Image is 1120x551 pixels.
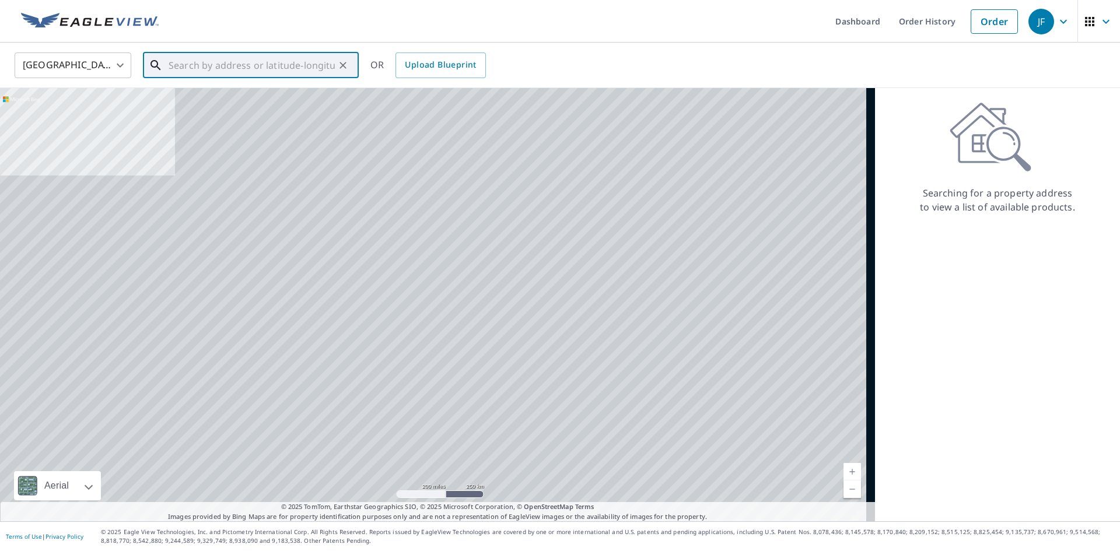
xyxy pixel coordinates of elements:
[575,502,594,511] a: Terms
[281,502,594,512] span: © 2025 TomTom, Earthstar Geographics SIO, © 2025 Microsoft Corporation, ©
[335,57,351,73] button: Clear
[6,532,42,541] a: Terms of Use
[395,52,485,78] a: Upload Blueprint
[6,533,83,540] p: |
[843,463,861,480] a: Current Level 5, Zoom In
[971,9,1018,34] a: Order
[524,502,573,511] a: OpenStreetMap
[41,471,72,500] div: Aerial
[370,52,486,78] div: OR
[45,532,83,541] a: Privacy Policy
[15,49,131,82] div: [GEOGRAPHIC_DATA]
[1028,9,1054,34] div: JF
[21,13,159,30] img: EV Logo
[405,58,476,72] span: Upload Blueprint
[101,528,1114,545] p: © 2025 Eagle View Technologies, Inc. and Pictometry International Corp. All Rights Reserved. Repo...
[169,49,335,82] input: Search by address or latitude-longitude
[919,186,1076,214] p: Searching for a property address to view a list of available products.
[843,480,861,498] a: Current Level 5, Zoom Out
[14,471,101,500] div: Aerial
